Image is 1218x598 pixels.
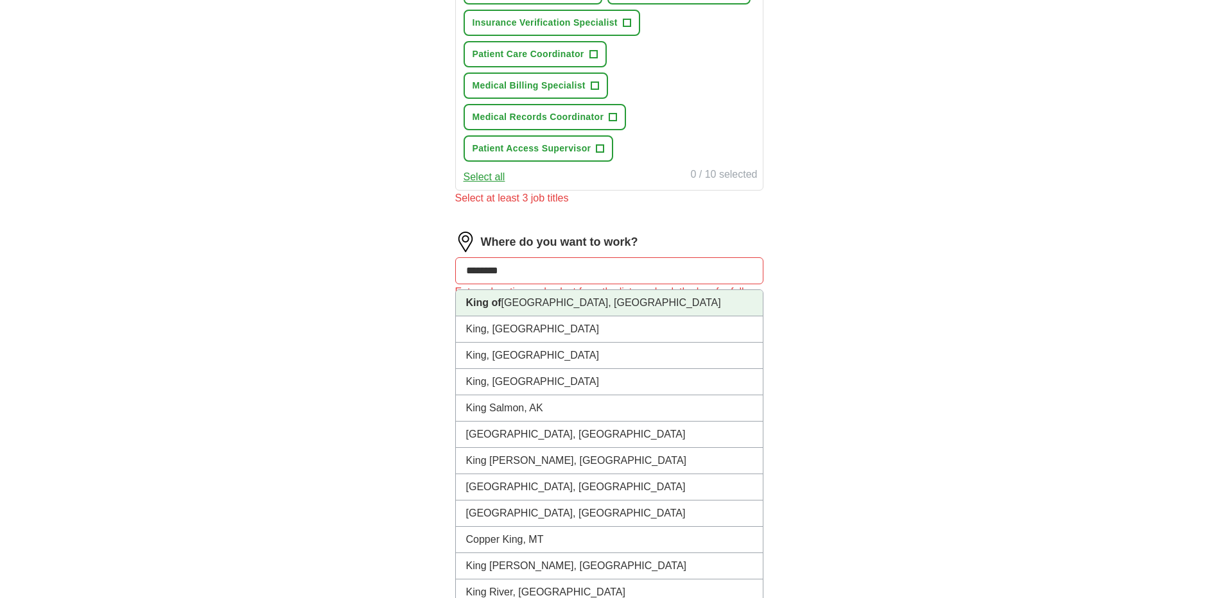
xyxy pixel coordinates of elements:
[464,104,627,130] button: Medical Records Coordinator
[455,284,763,315] div: Enter a location and select from the list, or check the box for fully remote roles
[464,73,608,99] button: Medical Billing Specialist
[456,553,763,579] li: King [PERSON_NAME], [GEOGRAPHIC_DATA]
[456,369,763,395] li: King, [GEOGRAPHIC_DATA]
[455,232,476,252] img: location.png
[466,297,501,308] strong: King of
[456,422,763,448] li: [GEOGRAPHIC_DATA], [GEOGRAPHIC_DATA]
[456,290,763,316] li: [GEOGRAPHIC_DATA], [GEOGRAPHIC_DATA]
[456,448,763,474] li: King [PERSON_NAME], [GEOGRAPHIC_DATA]
[690,167,757,185] div: 0 / 10 selected
[456,474,763,500] li: [GEOGRAPHIC_DATA], [GEOGRAPHIC_DATA]
[473,110,604,124] span: Medical Records Coordinator
[464,10,640,36] button: Insurance Verification Specialist
[464,135,614,162] button: Patient Access Supervisor
[456,527,763,553] li: Copper King, MT
[464,41,607,67] button: Patient Care Coordinator
[456,343,763,369] li: King, [GEOGRAPHIC_DATA]
[473,47,584,61] span: Patient Care Coordinator
[473,142,591,155] span: Patient Access Supervisor
[456,395,763,422] li: King Salmon, AK
[456,316,763,343] li: King, [GEOGRAPHIC_DATA]
[456,500,763,527] li: [GEOGRAPHIC_DATA], [GEOGRAPHIC_DATA]
[473,79,586,92] span: Medical Billing Specialist
[455,191,763,206] div: Select at least 3 job titles
[464,169,505,185] button: Select all
[473,16,618,30] span: Insurance Verification Specialist
[481,234,638,251] label: Where do you want to work?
